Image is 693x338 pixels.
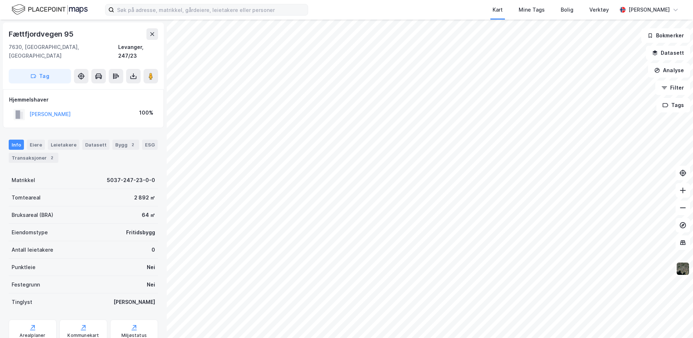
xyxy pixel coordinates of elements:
[114,4,308,15] input: Søk på adresse, matrikkel, gårdeiere, leietakere eller personer
[142,140,158,150] div: ESG
[139,108,153,117] div: 100%
[112,140,139,150] div: Bygg
[12,263,36,272] div: Punktleie
[648,63,690,78] button: Analyse
[589,5,609,14] div: Verktøy
[12,246,53,254] div: Antall leietakere
[12,193,41,202] div: Tomteareal
[519,5,545,14] div: Mine Tags
[134,193,155,202] div: 2 892 ㎡
[48,154,55,161] div: 2
[147,263,155,272] div: Nei
[48,140,79,150] div: Leietakere
[126,228,155,237] div: Fritidsbygg
[9,69,71,83] button: Tag
[12,3,88,16] img: logo.f888ab2527a4732fd821a326f86c7f29.svg
[129,141,136,148] div: 2
[657,303,693,338] div: Kontrollprogram for chat
[628,5,670,14] div: [PERSON_NAME]
[12,298,32,306] div: Tinglyst
[676,262,690,276] img: 9k=
[655,81,690,95] button: Filter
[12,280,40,289] div: Festegrunn
[657,303,693,338] iframe: Chat Widget
[9,28,75,40] div: Fættfjordvegen 95
[9,153,58,163] div: Transaksjoner
[9,43,118,60] div: 7630, [GEOGRAPHIC_DATA], [GEOGRAPHIC_DATA]
[12,228,48,237] div: Eiendomstype
[561,5,573,14] div: Bolig
[493,5,503,14] div: Kart
[12,211,53,219] div: Bruksareal (BRA)
[118,43,158,60] div: Levanger, 247/23
[113,298,155,306] div: [PERSON_NAME]
[142,211,155,219] div: 64 ㎡
[147,280,155,289] div: Nei
[656,98,690,112] button: Tags
[9,140,24,150] div: Info
[646,46,690,60] button: Datasett
[12,176,35,185] div: Matrikkel
[107,176,155,185] div: 5037-247-23-0-0
[82,140,109,150] div: Datasett
[9,95,158,104] div: Hjemmelshaver
[152,246,155,254] div: 0
[641,28,690,43] button: Bokmerker
[27,140,45,150] div: Eiere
